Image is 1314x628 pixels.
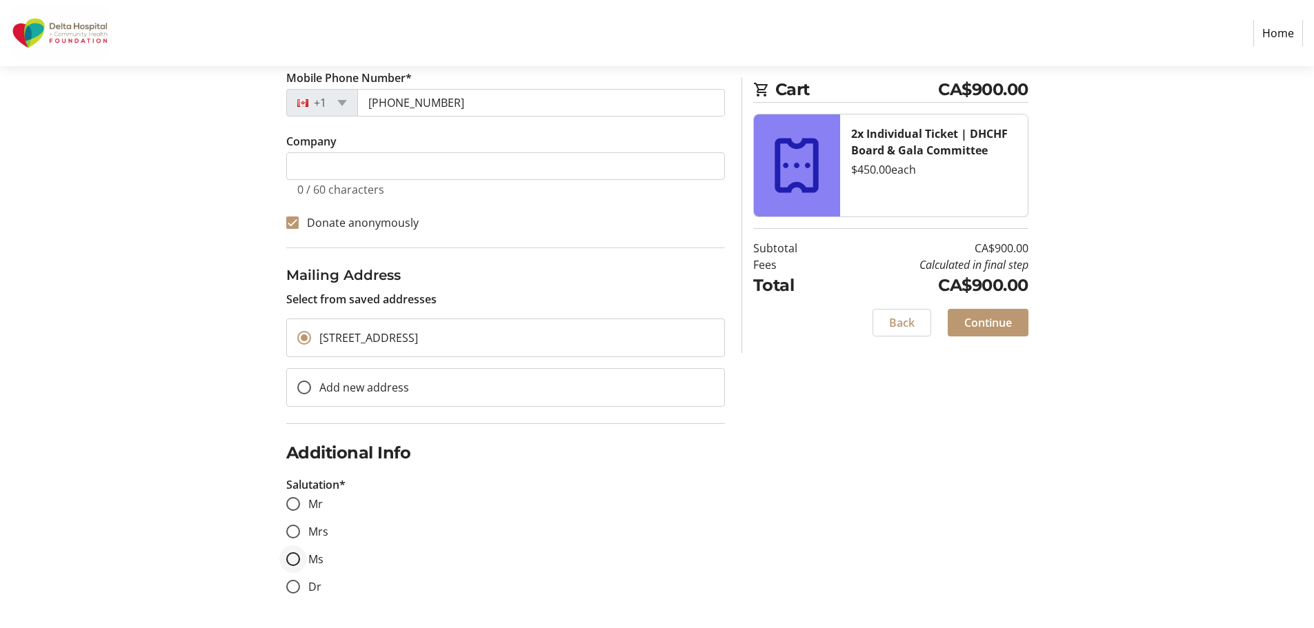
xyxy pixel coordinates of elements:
strong: 2x Individual Ticket | DHCHF Board & Gala Committee [851,126,1008,158]
h3: Mailing Address [286,265,725,285]
label: Company [286,133,337,150]
span: Mr [308,496,323,511]
tr-character-limit: 0 / 60 characters [297,182,384,197]
td: Calculated in final step [833,256,1028,273]
span: Ms [308,551,323,567]
span: Mrs [308,524,328,539]
img: Delta Hospital and Community Health Foundation's Logo [11,6,109,61]
span: CA$900.00 [938,77,1028,102]
p: Salutation* [286,476,725,493]
input: (506) 234-5678 [357,89,725,117]
span: [STREET_ADDRESS] [319,330,418,345]
label: Mobile Phone Number* [286,70,412,86]
span: Continue [964,314,1012,331]
td: Subtotal [753,240,833,256]
h2: Additional Info [286,440,725,465]
td: CA$900.00 [833,273,1028,298]
div: Select from saved addresses [286,265,725,307]
span: Cart [775,77,939,102]
td: Total [753,273,833,298]
label: Add new address [311,379,409,396]
label: Donate anonymously [299,214,419,231]
button: Back [873,309,931,336]
td: CA$900.00 [833,240,1028,256]
button: Continue [948,309,1028,336]
td: Fees [753,256,833,273]
span: Back [889,314,915,331]
a: Home [1253,20,1303,46]
div: $450.00 each [851,161,1017,178]
span: Dr [308,579,321,594]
